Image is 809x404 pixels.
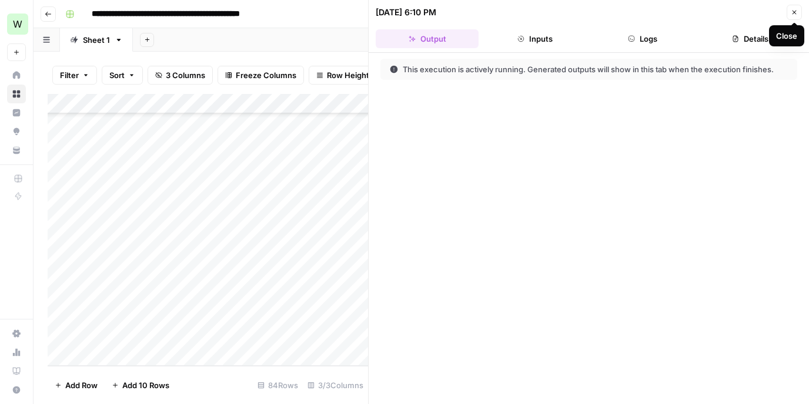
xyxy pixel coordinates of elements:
[52,66,97,85] button: Filter
[236,69,296,81] span: Freeze Columns
[60,69,79,81] span: Filter
[83,34,110,46] div: Sheet 1
[109,69,125,81] span: Sort
[48,376,105,395] button: Add Row
[7,66,26,85] a: Home
[7,343,26,362] a: Usage
[7,324,26,343] a: Settings
[60,28,133,52] a: Sheet 1
[253,376,303,395] div: 84 Rows
[390,63,781,75] div: This execution is actively running. Generated outputs will show in this tab when the execution fi...
[166,69,205,81] span: 3 Columns
[65,379,98,391] span: Add Row
[105,376,176,395] button: Add 10 Rows
[7,122,26,141] a: Opportunities
[483,29,586,48] button: Inputs
[591,29,694,48] button: Logs
[376,6,436,18] div: [DATE] 6:10 PM
[327,69,369,81] span: Row Height
[303,376,368,395] div: 3/3 Columns
[309,66,377,85] button: Row Height
[148,66,213,85] button: 3 Columns
[122,379,169,391] span: Add 10 Rows
[102,66,143,85] button: Sort
[13,17,22,31] span: W
[7,85,26,103] a: Browse
[218,66,304,85] button: Freeze Columns
[7,141,26,160] a: Your Data
[699,29,802,48] button: Details
[7,381,26,399] button: Help + Support
[7,9,26,39] button: Workspace: Workspace1
[7,103,26,122] a: Insights
[7,362,26,381] a: Learning Hub
[376,29,479,48] button: Output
